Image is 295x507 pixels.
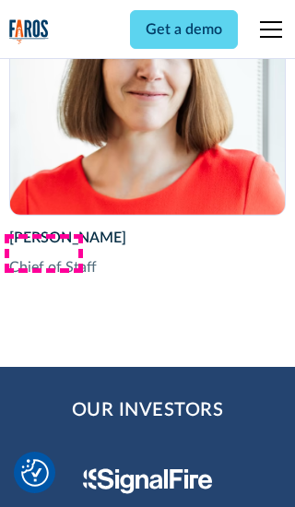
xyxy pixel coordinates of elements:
[9,19,49,45] img: Logo of the analytics and reporting company Faros.
[83,468,213,494] img: Signal Fire Logo
[72,396,224,424] h2: Our Investors
[9,227,287,249] div: [PERSON_NAME]
[21,459,49,487] img: Revisit consent button
[130,10,238,49] a: Get a demo
[9,19,49,45] a: home
[9,256,287,278] div: Chief of Staff
[21,459,49,487] button: Cookie Settings
[249,7,286,52] div: menu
